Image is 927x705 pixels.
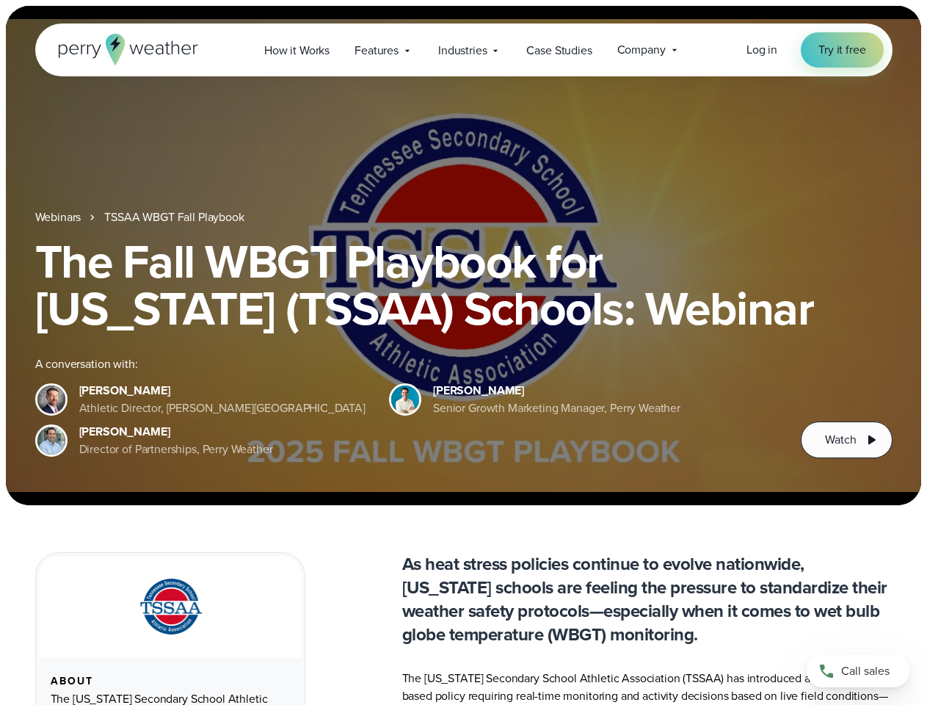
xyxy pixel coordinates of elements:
[79,399,366,417] div: Athletic Director, [PERSON_NAME][GEOGRAPHIC_DATA]
[35,238,893,332] h1: The Fall WBGT Playbook for [US_STATE] (TSSAA) Schools: Webinar
[617,41,666,59] span: Company
[746,41,777,59] a: Log in
[79,441,273,458] div: Director of Partnerships, Perry Weather
[807,655,909,687] a: Call sales
[35,209,81,226] a: Webinars
[433,399,680,417] div: Senior Growth Marketing Manager, Perry Weather
[391,386,419,413] img: Spencer Patton, Perry Weather
[433,382,680,399] div: [PERSON_NAME]
[402,552,893,646] p: As heat stress policies continue to evolve nationwide, [US_STATE] schools are feeling the pressur...
[35,355,778,373] div: A conversation with:
[121,574,219,640] img: TSSAA-Tennessee-Secondary-School-Athletic-Association.svg
[264,42,330,59] span: How it Works
[526,42,592,59] span: Case Studies
[818,41,865,59] span: Try it free
[746,41,777,58] span: Log in
[104,209,244,226] a: TSSAA WBGT Fall Playbook
[252,35,342,65] a: How it Works
[37,386,65,413] img: Brian Wyatt
[514,35,604,65] a: Case Studies
[355,42,399,59] span: Features
[825,431,856,449] span: Watch
[841,662,890,680] span: Call sales
[51,676,290,687] div: About
[79,423,273,441] div: [PERSON_NAME]
[801,422,892,458] button: Watch
[801,32,883,68] a: Try it free
[35,209,893,226] nav: Breadcrumb
[438,42,487,59] span: Industries
[79,382,366,399] div: [PERSON_NAME]
[37,427,65,455] img: Jeff Wood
